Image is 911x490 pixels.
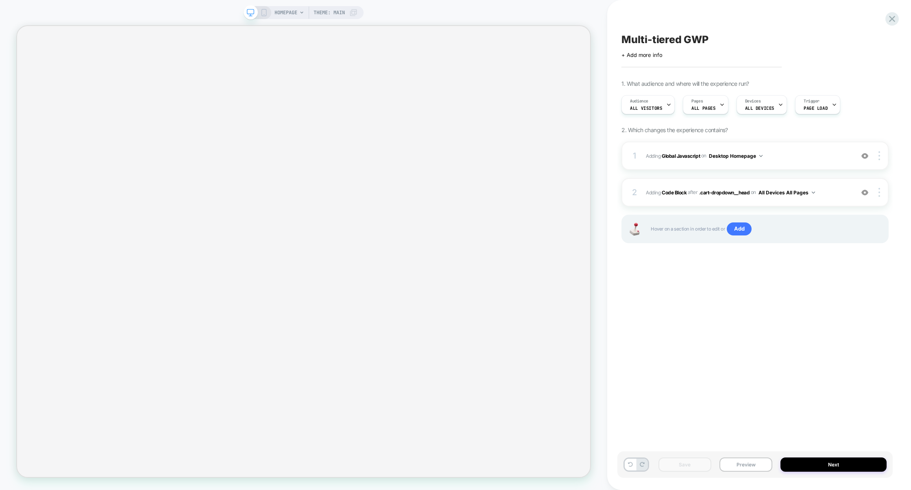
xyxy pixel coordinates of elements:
span: 1. What audience and where will the experience run? [621,80,749,87]
img: down arrow [812,192,815,194]
span: Multi-tiered GWP [621,33,708,46]
img: Joystick [626,223,643,235]
span: AFTER [688,189,698,195]
span: All Visitors [630,105,662,111]
span: .cart-dropdown__head [699,189,750,195]
img: close [878,151,880,160]
span: Devices [745,98,761,104]
span: Hover on a section in order to edit or [651,222,880,235]
button: Next [780,457,887,472]
div: 1 [630,148,639,163]
span: Add [727,222,752,235]
b: Global Javascript [662,152,700,159]
button: Save [658,457,711,472]
span: on [751,188,756,197]
span: HOMEPAGE [275,6,297,19]
button: Desktop Homepage [709,151,763,161]
span: Adding [646,189,687,195]
span: Adding [646,151,850,161]
button: All Devices All Pages [758,187,815,198]
img: down arrow [759,155,763,157]
img: close [878,188,880,197]
span: + Add more info [621,52,662,58]
span: Page Load [804,105,828,111]
div: 2 [630,185,639,200]
img: crossed eye [861,189,868,196]
span: Pages [691,98,703,104]
b: Code Block [662,189,687,195]
span: Trigger [804,98,819,104]
img: crossed eye [861,152,868,159]
span: on [701,151,706,160]
span: 2. Which changes the experience contains? [621,126,728,133]
button: Preview [719,457,772,472]
span: ALL DEVICES [745,105,774,111]
span: Theme: MAIN [314,6,345,19]
span: ALL PAGES [691,105,715,111]
span: Audience [630,98,648,104]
